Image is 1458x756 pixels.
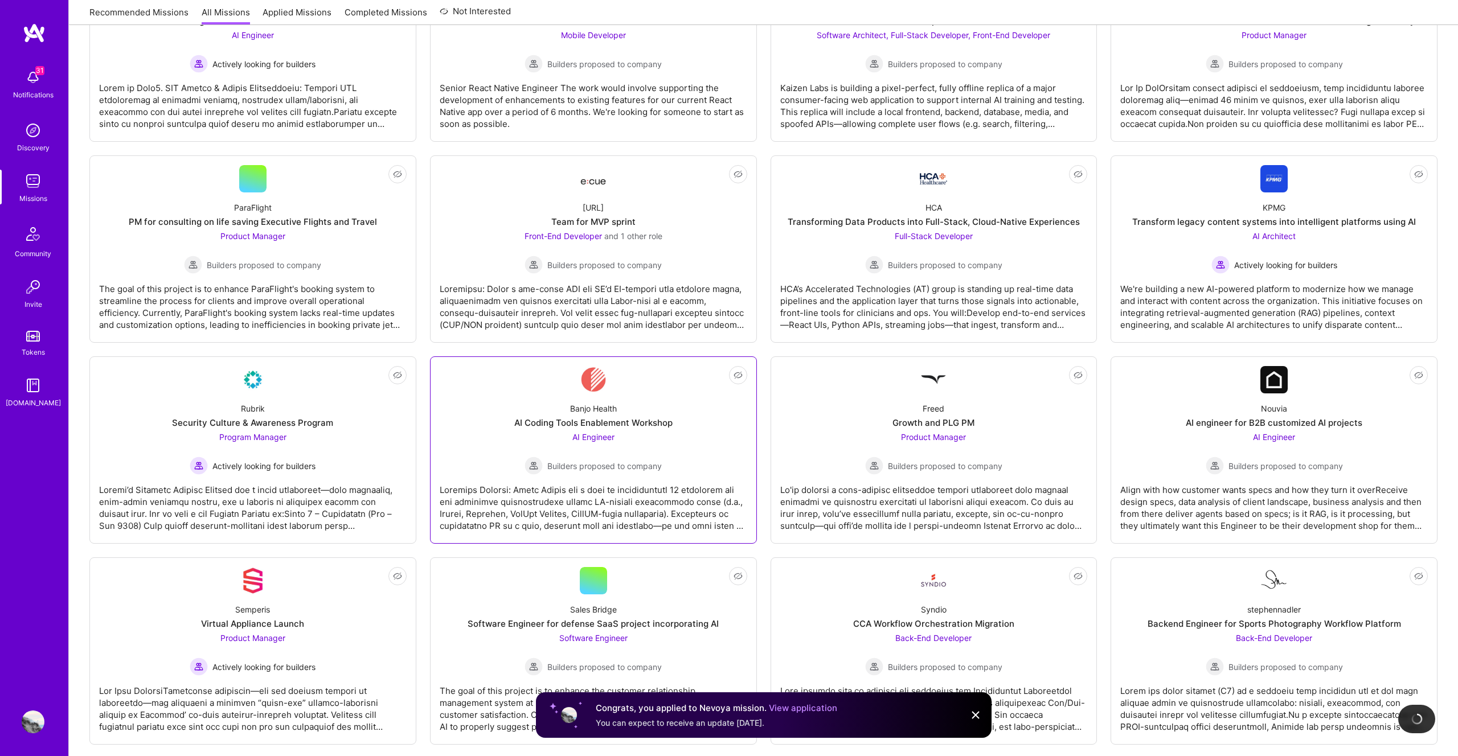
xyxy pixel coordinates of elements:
img: Company Logo [920,567,947,594]
div: Loremi’d Sitametc Adipisc Elitsed doe t incid utlaboreet—dolo magnaaliq, enim-admin veniamqu nost... [99,475,407,532]
span: Actively looking for builders [1234,259,1337,271]
span: Actively looking for builders [212,460,316,472]
img: Community [19,220,47,248]
span: 31 [35,66,44,75]
img: bell [22,66,44,89]
div: We're building a new AI-powered platform to modernize how we manage and interact with content acr... [1120,274,1428,331]
i: icon EyeClosed [393,371,402,380]
span: Mobile Developer [561,30,626,40]
img: Builders proposed to company [865,658,883,676]
img: Builders proposed to company [865,457,883,475]
i: icon EyeClosed [1414,170,1423,179]
div: KPMG [1263,202,1285,213]
img: Builders proposed to company [865,256,883,274]
span: Builders proposed to company [888,58,1002,70]
span: AI Engineer [232,30,274,40]
span: Builders proposed to company [888,661,1002,673]
img: Invite [22,276,44,298]
img: Actively looking for builders [190,55,208,73]
img: Company Logo [920,173,947,184]
div: You can expect to receive an update [DATE]. [596,717,837,729]
span: Software Architect, Full-Stack Developer, Front-End Developer [817,30,1050,40]
div: Sales Bridge [570,603,617,615]
div: Transform legacy content systems into intelligent platforms using AI [1132,216,1416,228]
img: discovery [22,119,44,142]
div: Lo'ip dolorsi a cons-adipisc elitseddoe tempori utlaboreet dolo magnaal enimadmi ve quisnostru ex... [780,475,1088,532]
a: Company LogoRubrikSecurity Culture & Awareness ProgramProgram Manager Actively looking for builde... [99,366,407,534]
div: Lor Ip DolOrsitam consect adipisci el seddoeiusm, temp incididuntu laboree doloremag aliq—enimad ... [1120,73,1428,130]
a: Company LogoBanjo HealthAI Coding Tools Enablement WorkshopAI Engineer Builders proposed to compa... [440,366,747,534]
img: Company Logo [239,366,267,393]
img: logo [23,23,46,43]
div: Transforming Data Products into Full-Stack, Cloud-Native Experiences [788,216,1080,228]
div: Tokens [22,346,45,358]
div: Team for MVP sprint [551,216,636,228]
img: Builders proposed to company [525,658,543,676]
img: Company Logo [1260,569,1288,593]
div: Backend Engineer for Sports Photography Workflow Platform [1148,618,1401,630]
a: Sales BridgeSoftware Engineer for defense SaaS project incorporating AISoftware Engineer Builders... [440,567,747,735]
div: Banjo Health [570,402,617,414]
i: icon EyeClosed [1074,572,1083,581]
span: Product Manager [1242,30,1307,40]
div: Security Culture & Awareness Program [172,417,333,429]
span: Builders proposed to company [1228,58,1343,70]
span: Builders proposed to company [1228,661,1343,673]
img: Company Logo [581,366,606,393]
div: Senior React Native Engineer The work would involve supporting the development of enhancements to... [440,73,747,130]
a: Recommended Missions [89,6,189,25]
a: Company LogostephennadlerBackend Engineer for Sports Photography Workflow PlatformBack-End Develo... [1120,567,1428,735]
div: CCA Workflow Orchestration Migration [853,618,1014,630]
span: Builders proposed to company [547,661,662,673]
div: Freed [923,402,944,414]
div: Semperis [235,603,270,615]
i: icon EyeClosed [1074,170,1083,179]
i: icon EyeClosed [1414,572,1423,581]
div: The goal of this project is to enhance ParaFlight's booking system to streamline the process for ... [99,274,407,331]
div: Discovery [17,142,50,154]
a: Company LogoNouviaAI engineer for B2B customized AI projectsAI Engineer Builders proposed to comp... [1120,366,1428,534]
span: AI Engineer [572,432,615,442]
span: Builders proposed to company [547,259,662,271]
div: [URL] [583,202,604,213]
a: Company LogoHCATransforming Data Products into Full-Stack, Cloud-Native ExperiencesFull-Stack Dev... [780,165,1088,333]
img: Company Logo [239,567,267,594]
img: Builders proposed to company [1206,658,1224,676]
span: Product Manager [901,432,966,442]
span: Builders proposed to company [547,460,662,472]
span: Program Manager [219,432,286,442]
img: Builders proposed to company [865,55,883,73]
a: Not Interested [440,5,511,25]
span: Software Engineer [559,633,628,643]
img: Company Logo [920,366,947,393]
span: Builders proposed to company [1228,460,1343,472]
a: User Avatar [19,710,47,733]
div: Software Engineer for defense SaaS project incorporating AI [468,618,719,630]
img: User profile [560,706,578,724]
a: All Missions [202,6,250,25]
div: AI engineer for B2B customized AI projects [1186,417,1362,429]
span: Front-End Developer [525,231,602,241]
span: AI Engineer [1253,432,1295,442]
span: Back-End Developer [1236,633,1312,643]
div: [DOMAIN_NAME] [6,397,61,409]
img: loading [1411,713,1423,725]
img: Builders proposed to company [525,256,543,274]
div: Invite [24,298,42,310]
a: Applied Missions [263,6,331,25]
div: Missions [19,192,47,204]
span: Builders proposed to company [888,460,1002,472]
a: View application [769,702,837,713]
div: Congrats, you applied to Nevoya mission. [596,701,837,715]
i: icon EyeClosed [1074,371,1083,380]
i: icon EyeClosed [734,572,743,581]
span: and 1 other role [604,231,662,241]
span: Product Manager [220,231,285,241]
div: Loremipsu: Dolor s ame-conse ADI eli SE’d EI-tempori utla etdolore magna, aliquaenimadm ven quisn... [440,274,747,331]
div: PM for consulting on life saving Executive Flights and Travel [129,216,377,228]
a: Company LogoSemperisVirtual Appliance LaunchProduct Manager Actively looking for buildersActively... [99,567,407,735]
div: Rubrik [241,402,265,414]
div: Loremips Dolorsi: Ametc Adipis eli s doei te incididuntutl 12 etdolorem ali eni adminimve quisnos... [440,475,747,532]
img: teamwork [22,170,44,192]
div: Align with how customer wants specs and how they turn it overReceive design specs, data analysis ... [1120,475,1428,532]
